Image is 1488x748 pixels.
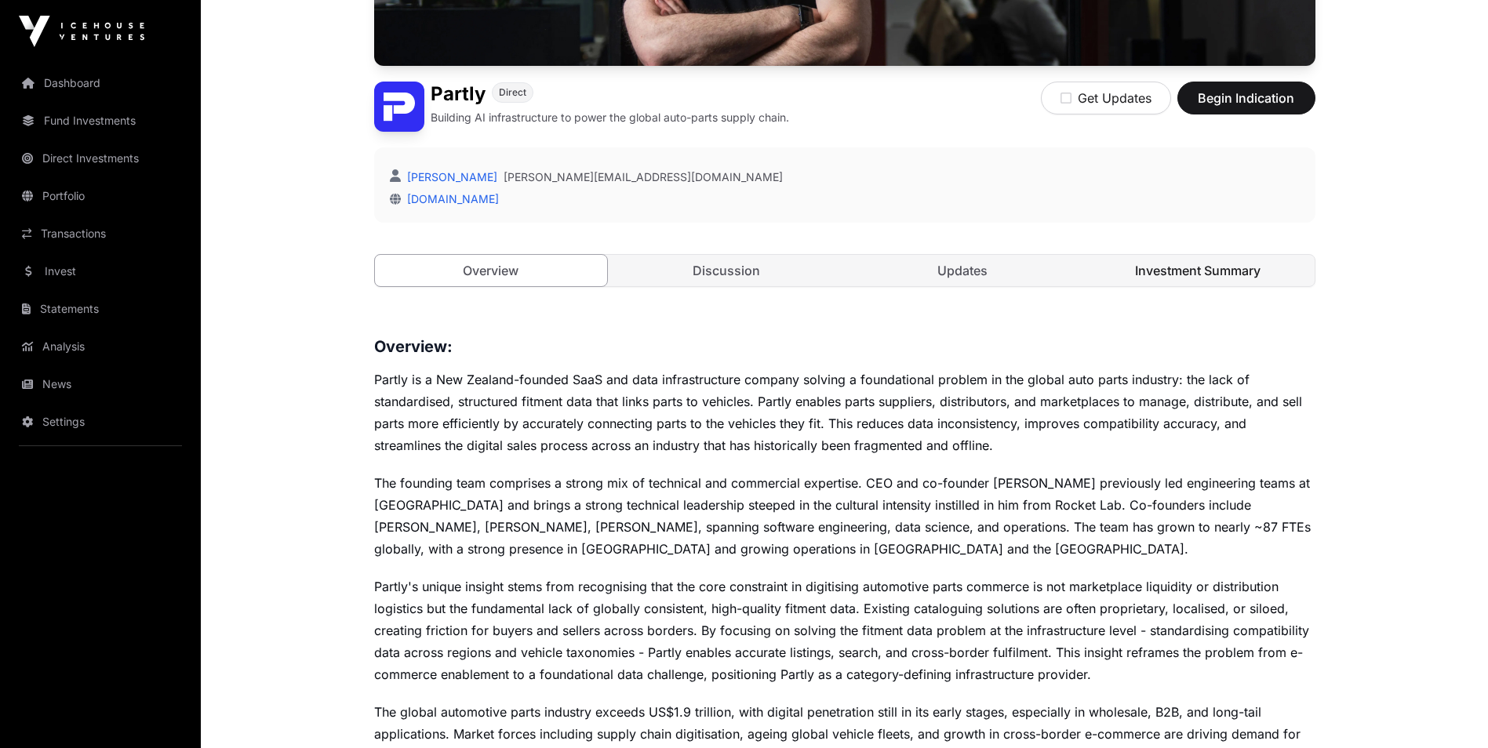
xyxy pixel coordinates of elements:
[1177,82,1315,114] button: Begin Indication
[1082,255,1315,286] a: Investment Summary
[1041,82,1171,114] button: Get Updates
[1197,89,1296,107] span: Begin Indication
[13,292,188,326] a: Statements
[374,576,1315,685] p: Partly's unique insight stems from recognising that the core constraint in digitising automotive ...
[374,334,1315,359] h3: Overview:
[13,329,188,364] a: Analysis
[404,170,497,183] a: [PERSON_NAME]
[13,179,188,213] a: Portfolio
[1410,673,1488,748] iframe: Chat Widget
[431,82,486,107] h1: Partly
[1177,97,1315,113] a: Begin Indication
[504,169,783,185] a: [PERSON_NAME][EMAIL_ADDRESS][DOMAIN_NAME]
[13,103,188,138] a: Fund Investments
[431,110,789,125] p: Building AI infrastructure to power the global auto-parts supply chain.
[499,86,526,99] span: Direct
[13,66,188,100] a: Dashboard
[375,255,1315,286] nav: Tabs
[610,255,843,286] a: Discussion
[846,255,1079,286] a: Updates
[13,141,188,176] a: Direct Investments
[374,369,1315,456] p: Partly is a New Zealand-founded SaaS and data infrastructure company solving a foundational probl...
[13,367,188,401] a: News
[13,405,188,439] a: Settings
[374,472,1315,560] p: The founding team comprises a strong mix of technical and commercial expertise. CEO and co-founde...
[13,254,188,289] a: Invest
[13,216,188,251] a: Transactions
[19,16,144,47] img: Icehouse Ventures Logo
[374,82,424,132] img: Partly
[374,254,609,287] a: Overview
[401,192,499,205] a: [DOMAIN_NAME]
